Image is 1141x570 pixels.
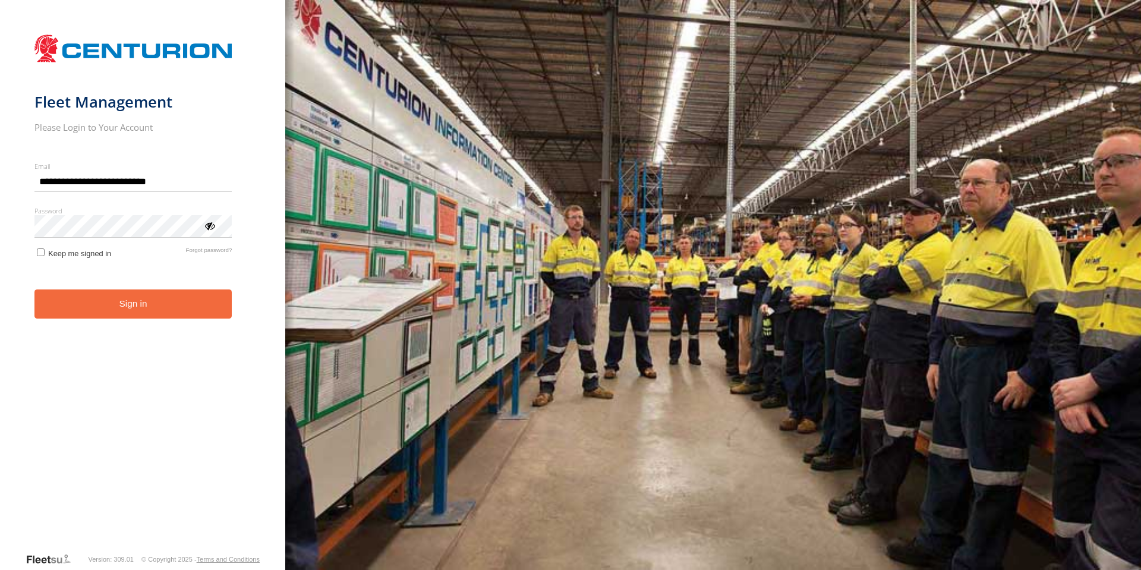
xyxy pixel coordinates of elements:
div: Version: 309.01 [89,556,134,563]
a: Visit our Website [26,553,80,565]
a: Forgot password? [186,247,232,258]
input: Keep me signed in [37,248,45,256]
a: Terms and Conditions [197,556,260,563]
label: Password [34,206,232,215]
img: Centurion Transport [34,33,232,64]
button: Sign in [34,289,232,319]
div: ViewPassword [203,219,215,231]
label: Email [34,162,232,171]
h1: Fleet Management [34,92,232,112]
span: Keep me signed in [48,249,111,258]
form: main [34,29,251,552]
h2: Please Login to Your Account [34,121,232,133]
div: © Copyright 2025 - [141,556,260,563]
